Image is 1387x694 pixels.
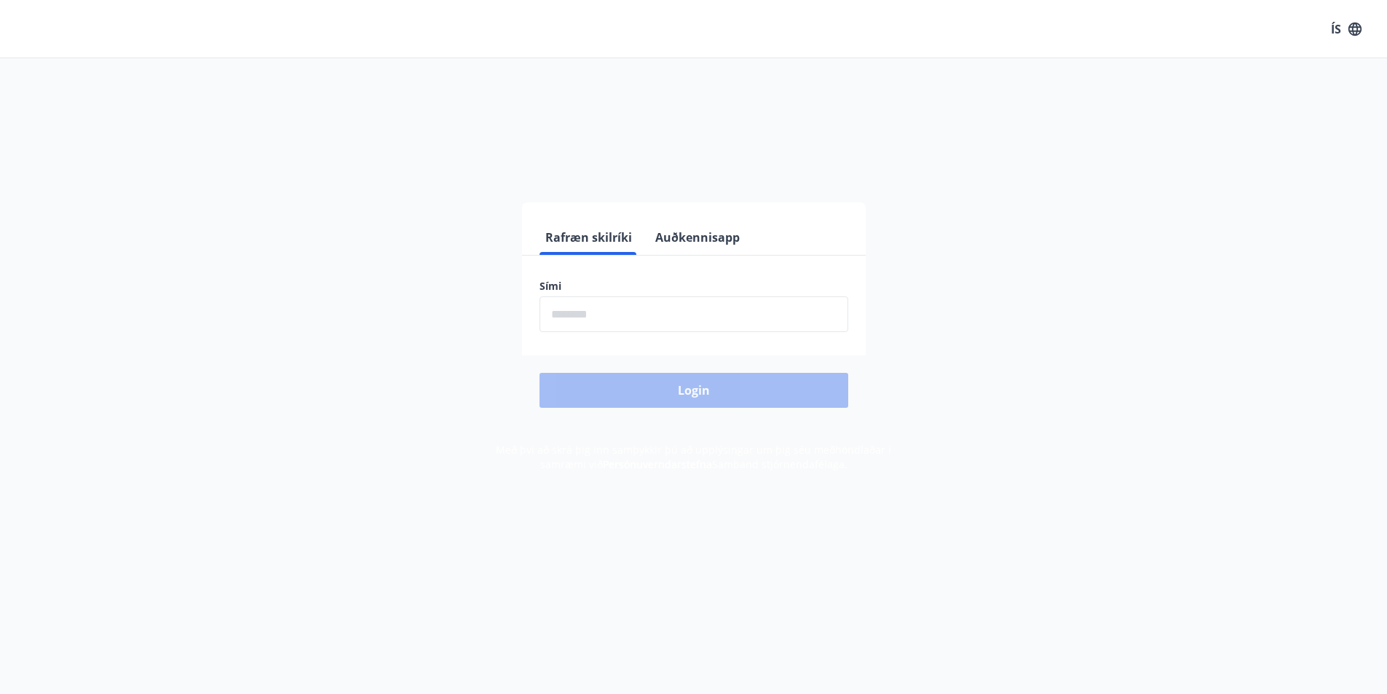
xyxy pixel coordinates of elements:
[603,457,712,471] a: Persónuverndarstefna
[540,279,848,293] label: Sími
[540,220,638,255] button: Rafræn skilríki
[465,155,922,173] span: Vinsamlegast skráðu þig inn með rafrænum skilríkjum eða Auðkennisappi.
[496,443,891,471] span: Með því að skrá þig inn samþykkir þú að upplýsingar um þig séu meðhöndlaðar í samræmi við Samband...
[1323,16,1370,42] button: ÍS
[187,87,1201,143] h1: Félagavefur, Samband stjórnendafélaga
[649,220,746,255] button: Auðkennisapp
